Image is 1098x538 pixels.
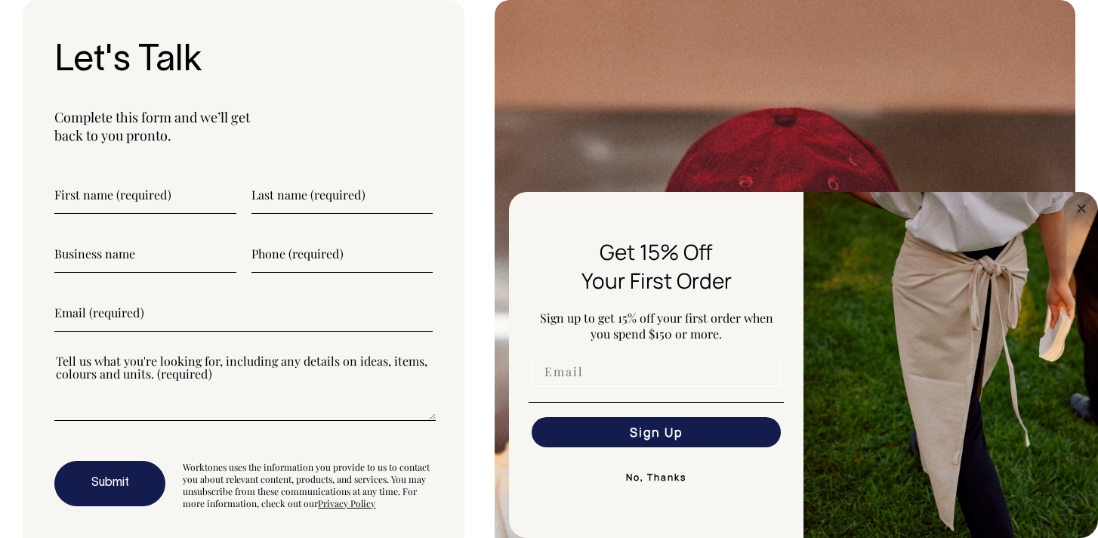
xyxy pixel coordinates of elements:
[54,235,236,273] input: Business name
[318,497,375,509] a: Privacy Policy
[581,266,732,295] span: Your First Order
[532,417,781,447] button: Sign Up
[54,108,433,144] p: Complete this form and we’ll get back to you pronto.
[600,237,713,266] span: Get 15% Off
[509,192,1098,538] div: FLYOUT Form
[1072,199,1090,218] button: Close dialog
[54,42,433,82] h3: Let's Talk
[54,294,433,332] input: Email (required)
[251,235,433,273] input: Phone (required)
[529,462,784,493] button: No, Thanks
[532,357,781,387] input: Email
[183,461,433,509] div: Worktones uses the information you provide to us to contact you about relevant content, products,...
[803,192,1098,538] img: 5e34ad8f-4f05-4173-92a8-ea475ee49ac9.jpeg
[540,310,773,342] span: Sign up to get 15% off your first order when you spend $150 or more.
[54,461,165,506] button: Submit
[251,176,433,214] input: Last name (required)
[54,176,236,214] input: First name (required)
